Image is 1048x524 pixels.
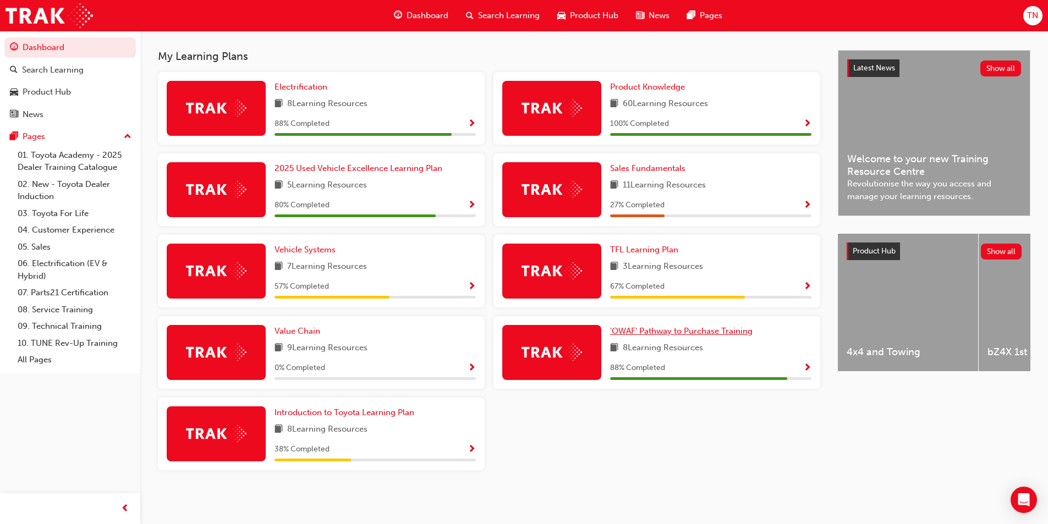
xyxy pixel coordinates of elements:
a: TFL Learning Plan [610,244,683,256]
a: Electrification [275,81,332,93]
span: Show Progress [468,363,476,373]
img: Trak [186,181,246,198]
span: 38 % Completed [275,443,330,456]
a: 03. Toyota For Life [13,205,136,222]
span: up-icon [124,130,131,144]
span: Show Progress [803,363,811,373]
span: Electrification [275,82,327,92]
span: 67 % Completed [610,280,665,293]
span: 4x4 and Towing [847,346,969,358]
img: Trak [186,262,246,279]
button: Show Progress [468,280,476,294]
a: Dashboard [4,37,136,58]
span: Value Chain [275,326,320,336]
img: Trak [522,344,582,361]
span: Pages [700,9,722,22]
a: Vehicle Systems [275,244,340,256]
a: 09. Technical Training [13,318,136,335]
span: Product Hub [570,9,618,22]
span: 8 Learning Resources [623,341,703,355]
span: 80 % Completed [275,199,330,212]
span: book-icon [275,423,283,437]
span: book-icon [275,341,283,355]
a: guage-iconDashboard [385,4,457,27]
a: search-iconSearch Learning [457,4,548,27]
h3: My Learning Plans [158,50,820,63]
img: Trak [522,181,582,198]
span: Introduction to Toyota Learning Plan [275,407,414,417]
span: TN [1027,9,1038,22]
a: 07. Parts21 Certification [13,284,136,301]
img: Trak [522,100,582,117]
span: Show Progress [468,282,476,292]
button: Show all [981,244,1022,260]
span: book-icon [275,260,283,274]
button: Show Progress [468,361,476,375]
span: 'OWAF' Pathway to Purchase Training [610,326,753,336]
button: Show Progress [803,198,811,212]
img: Trak [186,425,246,442]
a: 05. Sales [13,239,136,256]
button: Show Progress [803,280,811,294]
span: TFL Learning Plan [610,245,678,255]
a: Value Chain [275,325,325,338]
span: book-icon [610,179,618,192]
span: 100 % Completed [610,118,669,130]
a: 2025 Used Vehicle Excellence Learning Plan [275,162,447,175]
span: 8 Learning Resources [287,97,367,111]
a: All Pages [13,351,136,368]
img: Trak [186,100,246,117]
span: pages-icon [687,9,695,23]
a: 4x4 and Towing [838,234,978,371]
span: 7 Learning Resources [287,260,367,274]
span: 27 % Completed [610,199,665,212]
a: car-iconProduct Hub [548,4,627,27]
span: 57 % Completed [275,280,329,293]
span: 9 Learning Resources [287,341,367,355]
button: DashboardSearch LearningProduct HubNews [4,35,136,126]
span: book-icon [610,97,618,111]
span: Search Learning [478,9,540,22]
span: search-icon [10,65,18,75]
span: book-icon [275,179,283,192]
a: 01. Toyota Academy - 2025 Dealer Training Catalogue [13,147,136,176]
div: Pages [23,130,45,143]
a: Product Knowledge [610,81,689,93]
img: Trak [522,262,582,279]
span: Vehicle Systems [275,245,336,255]
a: pages-iconPages [678,4,731,27]
a: Sales Fundamentals [610,162,690,175]
span: Show Progress [468,201,476,211]
span: pages-icon [10,132,18,142]
a: 02. New - Toyota Dealer Induction [13,176,136,205]
span: guage-icon [394,9,402,23]
button: Show Progress [803,361,811,375]
span: book-icon [610,260,618,274]
div: News [23,108,43,121]
span: Show Progress [468,445,476,455]
a: Product HubShow all [847,242,1022,260]
a: Search Learning [4,60,136,80]
span: 8 Learning Resources [287,423,367,437]
button: TN [1023,6,1042,25]
a: Product Hub [4,82,136,102]
button: Pages [4,126,136,147]
span: Show Progress [803,201,811,211]
span: Revolutionise the way you access and manage your learning resources. [847,178,1021,202]
span: book-icon [610,341,618,355]
span: Show Progress [803,282,811,292]
a: 'OWAF' Pathway to Purchase Training [610,325,757,338]
button: Show Progress [468,117,476,131]
img: Trak [6,3,93,28]
span: 5 Learning Resources [287,179,367,192]
a: 10. TUNE Rev-Up Training [13,335,136,352]
span: search-icon [466,9,474,23]
a: Introduction to Toyota Learning Plan [275,406,419,419]
span: 3 Learning Resources [623,260,703,274]
span: Show Progress [803,119,811,129]
button: Show Progress [468,443,476,456]
button: Show Progress [468,198,476,212]
a: 08. Service Training [13,301,136,318]
span: 0 % Completed [275,362,325,374]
